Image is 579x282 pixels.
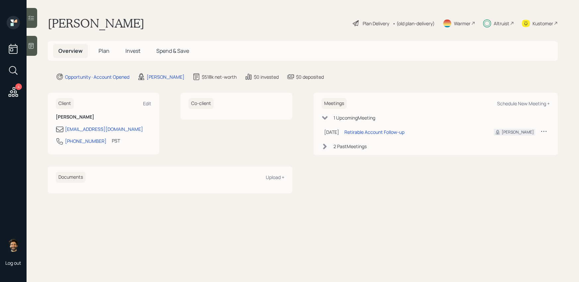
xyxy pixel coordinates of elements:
h6: Meetings [322,98,347,109]
div: Warmer [454,20,470,27]
div: 1 Upcoming Meeting [333,114,375,121]
div: Altruist [494,20,509,27]
div: Schedule New Meeting + [497,100,550,107]
div: $0 invested [254,73,279,80]
div: Retirable Account Follow-up [344,129,404,136]
h6: Client [56,98,74,109]
div: $518k net-worth [202,73,237,80]
div: [PHONE_NUMBER] [65,138,107,144]
img: eric-schwartz-headshot.png [7,238,20,252]
h6: [PERSON_NAME] [56,114,151,120]
div: [DATE] [324,129,339,136]
span: Invest [125,47,140,54]
div: Opportunity · Account Opened [65,73,129,80]
div: Upload + [266,174,284,180]
span: Plan [99,47,109,54]
h6: Documents [56,172,86,183]
div: [PERSON_NAME] [147,73,184,80]
div: Plan Delivery [363,20,389,27]
h1: [PERSON_NAME] [48,16,144,31]
div: [PERSON_NAME] [502,129,534,135]
span: Overview [58,47,83,54]
div: Kustomer [533,20,553,27]
div: 2 Past Meeting s [333,143,367,150]
div: • (old plan-delivery) [393,20,435,27]
h6: Co-client [188,98,214,109]
div: 4 [15,83,22,90]
div: PST [112,137,120,144]
div: Edit [143,100,151,107]
div: $0 deposited [296,73,324,80]
span: Spend & Save [156,47,189,54]
div: [EMAIL_ADDRESS][DOMAIN_NAME] [65,126,143,133]
div: Log out [5,260,21,266]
